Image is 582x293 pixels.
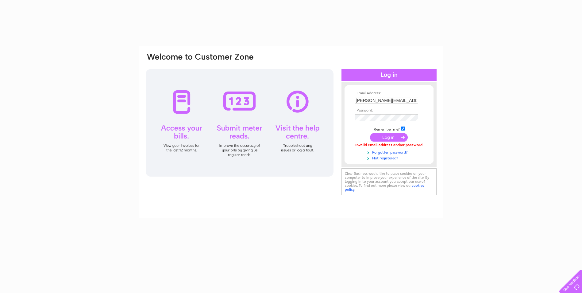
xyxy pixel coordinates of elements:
[355,143,423,147] div: Invalid email address and/or password
[341,168,437,195] div: Clear Business would like to place cookies on your computer to improve your experience of the sit...
[355,149,425,155] a: Forgotten password?
[355,155,425,161] a: Not registered?
[345,183,424,192] a: cookies policy
[353,126,425,132] td: Remember me?
[370,133,408,142] input: Submit
[353,108,425,113] th: Password:
[353,91,425,96] th: Email Address:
